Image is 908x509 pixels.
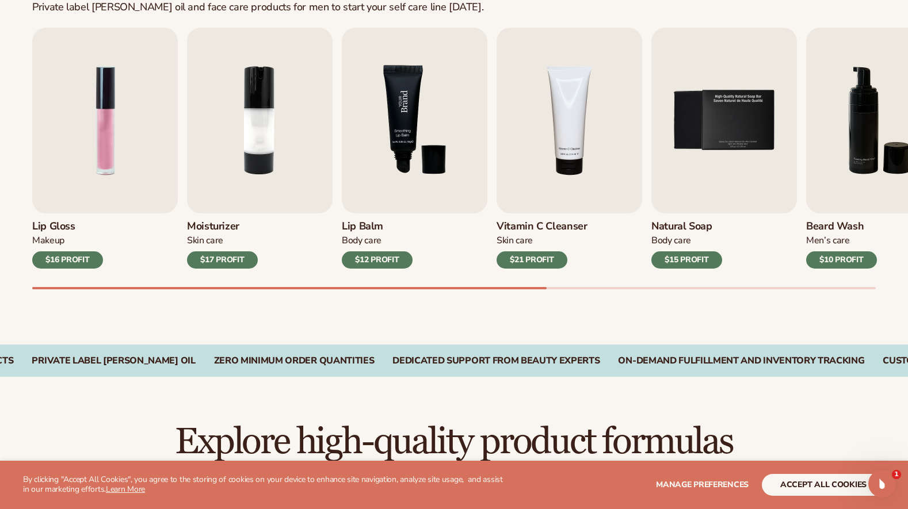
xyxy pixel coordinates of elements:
[32,235,103,247] div: Makeup
[892,470,901,479] span: 1
[342,220,413,233] h3: Lip Balm
[214,355,375,366] div: Zero Minimum Order QuantitieS
[32,251,103,269] div: $16 PROFIT
[32,355,195,366] div: Private Label [PERSON_NAME] oil
[497,235,587,247] div: Skin Care
[342,28,487,269] a: 3 / 9
[806,251,877,269] div: $10 PROFIT
[806,235,877,247] div: Men’s Care
[187,251,258,269] div: $17 PROFIT
[187,28,333,269] a: 2 / 9
[392,355,600,366] div: Dedicated Support From Beauty Experts
[651,28,797,269] a: 5 / 9
[868,470,896,497] iframe: Intercom live chat
[342,251,413,269] div: $12 PROFIT
[806,220,877,233] h3: Beard Wash
[32,423,876,461] h2: Explore high-quality product formulas
[656,479,749,490] span: Manage preferences
[342,235,413,247] div: Body Care
[32,28,178,269] a: 1 / 9
[32,220,103,233] h3: Lip Gloss
[497,251,567,269] div: $21 PROFIT
[106,484,145,495] a: Learn More
[342,28,487,213] img: Shopify Image 4
[497,28,642,269] a: 4 / 9
[497,220,587,233] h3: Vitamin C Cleanser
[651,220,722,233] h3: Natural Soap
[651,235,722,247] div: Body Care
[32,1,483,14] div: Private label [PERSON_NAME] oil and face care products for men to start your self care line [DATE].
[618,355,864,366] div: On-Demand Fulfillment and Inventory Tracking
[187,220,258,233] h3: Moisturizer
[656,474,749,496] button: Manage preferences
[23,475,508,495] p: By clicking "Accept All Cookies", you agree to the storing of cookies on your device to enhance s...
[762,474,885,496] button: accept all cookies
[651,251,722,269] div: $15 PROFIT
[187,235,258,247] div: Skin Care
